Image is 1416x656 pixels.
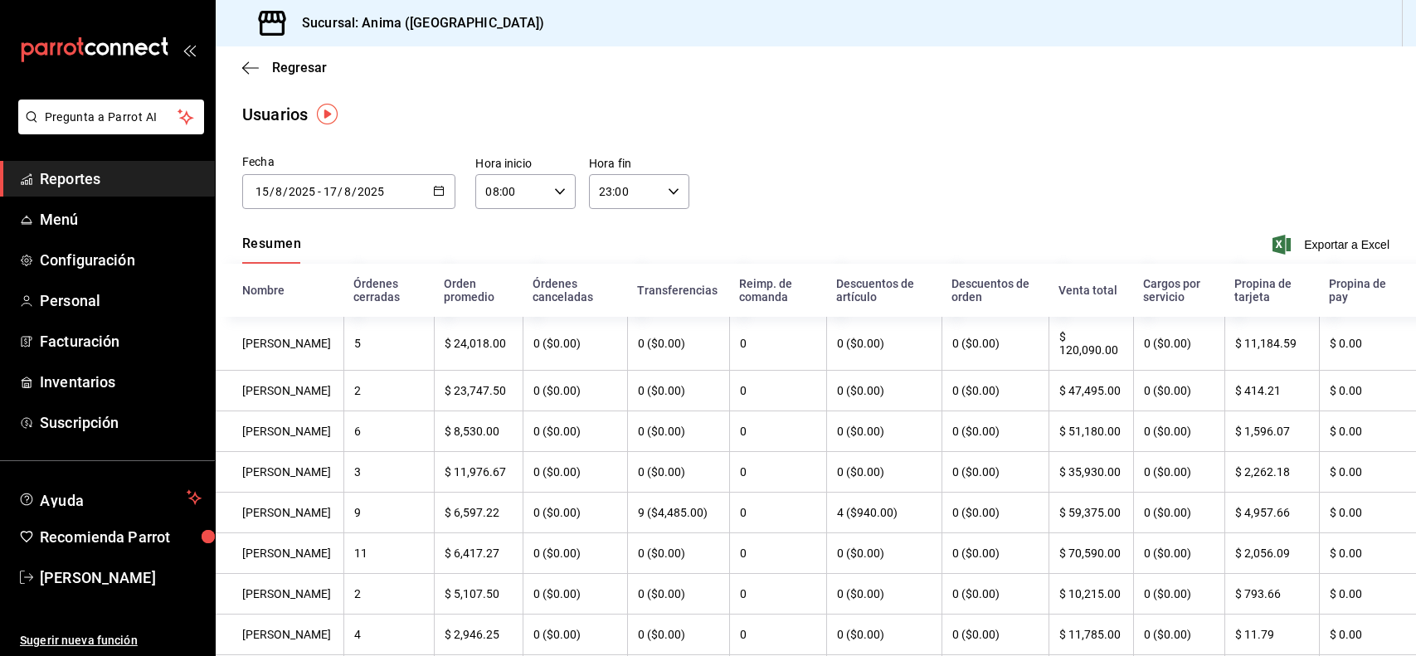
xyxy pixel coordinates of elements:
button: Exportar a Excel [1276,235,1389,255]
th: 0 ($0.00) [826,533,942,574]
span: Suscripción [40,411,202,434]
th: 6 [343,411,434,452]
th: [PERSON_NAME] [216,411,343,452]
th: 0 ($0.00) [942,493,1049,533]
span: / [270,185,275,198]
th: $ 793.66 [1224,574,1319,615]
th: 0 [729,452,826,493]
th: $ 8,530.00 [434,411,523,452]
th: $ 120,090.00 [1049,317,1133,371]
th: 0 ($0.00) [523,317,627,371]
th: [PERSON_NAME] [216,493,343,533]
input: Month [275,185,283,198]
th: 0 ($0.00) [826,574,942,615]
th: $ 2,946.25 [434,615,523,655]
th: Propina de pay [1319,264,1416,317]
th: $ 5,107.50 [434,574,523,615]
th: 0 ($0.00) [942,574,1049,615]
th: Descuentos de artículo [826,264,942,317]
th: 3 [343,452,434,493]
th: $ 11,976.67 [434,452,523,493]
a: Pregunta a Parrot AI [12,120,204,138]
th: 0 ($0.00) [627,371,729,411]
th: 0 [729,317,826,371]
th: 0 ($0.00) [942,533,1049,574]
th: 0 ($0.00) [1133,574,1225,615]
th: 0 ($0.00) [523,371,627,411]
th: $ 47,495.00 [1049,371,1133,411]
input: Month [343,185,352,198]
th: 0 ($0.00) [627,533,729,574]
span: - [318,185,321,198]
input: Year [288,185,316,198]
th: 0 ($0.00) [942,411,1049,452]
th: $ 51,180.00 [1049,411,1133,452]
span: [PERSON_NAME] [40,566,202,589]
th: 0 ($0.00) [627,615,729,655]
h3: Sucursal: Anima ([GEOGRAPHIC_DATA]) [289,13,545,33]
th: 0 [729,411,826,452]
span: Recomienda Parrot [40,526,202,548]
th: $ 0.00 [1319,317,1416,371]
th: [PERSON_NAME] [216,615,343,655]
th: 0 ($0.00) [942,317,1049,371]
label: Hora fin [589,158,689,169]
th: $ 0.00 [1319,371,1416,411]
th: [PERSON_NAME] [216,317,343,371]
th: 0 ($0.00) [523,493,627,533]
th: $ 2,262.18 [1224,452,1319,493]
th: $ 1,596.07 [1224,411,1319,452]
th: 0 [729,574,826,615]
th: 9 ($4,485.00) [627,493,729,533]
input: Day [323,185,338,198]
th: $ 0.00 [1319,452,1416,493]
th: $ 6,417.27 [434,533,523,574]
th: $ 0.00 [1319,615,1416,655]
button: Pregunta a Parrot AI [18,100,204,134]
th: $ 2,056.09 [1224,533,1319,574]
span: Reportes [40,168,202,190]
th: [PERSON_NAME] [216,533,343,574]
th: $ 10,215.00 [1049,574,1133,615]
th: 9 [343,493,434,533]
span: Configuración [40,249,202,271]
th: 0 ($0.00) [627,574,729,615]
th: 0 ($0.00) [1133,411,1225,452]
th: 0 ($0.00) [942,615,1049,655]
button: Regresar [242,60,327,75]
div: Fecha [242,153,455,171]
th: 0 ($0.00) [1133,452,1225,493]
th: 0 ($0.00) [1133,317,1225,371]
th: $ 11,785.00 [1049,615,1133,655]
th: Órdenes cerradas [343,264,434,317]
button: Tooltip marker [317,104,338,124]
span: Facturación [40,330,202,352]
th: Descuentos de orden [942,264,1049,317]
span: / [283,185,288,198]
th: $ 0.00 [1319,574,1416,615]
th: 0 ($0.00) [523,533,627,574]
th: Propina de tarjeta [1224,264,1319,317]
span: Pregunta a Parrot AI [45,109,178,126]
th: 2 [343,371,434,411]
th: $ 35,930.00 [1049,452,1133,493]
th: Nombre [216,264,343,317]
th: 2 [343,574,434,615]
button: Resumen [242,236,301,264]
th: Reimp. de comanda [729,264,826,317]
span: Menú [40,208,202,231]
th: 0 ($0.00) [826,615,942,655]
th: 0 ($0.00) [627,317,729,371]
div: Usuarios [242,102,308,127]
th: 0 [729,615,826,655]
th: 0 ($0.00) [942,452,1049,493]
th: 4 ($940.00) [826,493,942,533]
th: 0 [729,371,826,411]
th: 0 ($0.00) [826,411,942,452]
th: 0 ($0.00) [627,411,729,452]
th: $ 0.00 [1319,493,1416,533]
th: [PERSON_NAME] [216,574,343,615]
span: / [338,185,343,198]
th: 0 ($0.00) [627,452,729,493]
th: 0 [729,533,826,574]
